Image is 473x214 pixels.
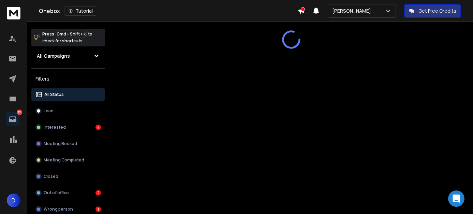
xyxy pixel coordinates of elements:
[418,8,456,14] p: Get Free Credits
[44,141,77,146] p: Meeting Booked
[31,88,105,101] button: All Status
[404,4,461,18] button: Get Free Credits
[31,170,105,183] button: Closed
[44,125,66,130] p: Interested
[448,190,464,207] div: Open Intercom Messenger
[44,206,73,212] p: Wrong person
[44,108,54,114] p: Lead
[31,153,105,167] button: Meeting Completed
[37,53,70,59] h1: All Campaigns
[44,157,84,163] p: Meeting Completed
[95,125,101,130] div: 4
[332,8,374,14] p: [PERSON_NAME]
[31,137,105,151] button: Meeting Booked
[17,110,22,115] p: 13
[42,31,92,44] p: Press to check for shortcuts.
[64,6,97,16] button: Tutorial
[7,194,20,207] button: D
[44,190,69,196] p: Out of office
[44,174,58,179] p: Closed
[44,92,64,97] p: All Status
[95,206,101,212] div: 1
[31,120,105,134] button: Interested4
[31,104,105,118] button: Lead
[95,190,101,196] div: 2
[31,74,105,84] h3: Filters
[6,112,19,126] a: 13
[31,49,105,63] button: All Campaigns
[56,30,87,38] span: Cmd + Shift + k
[39,6,298,16] div: Onebox
[31,186,105,200] button: Out of office2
